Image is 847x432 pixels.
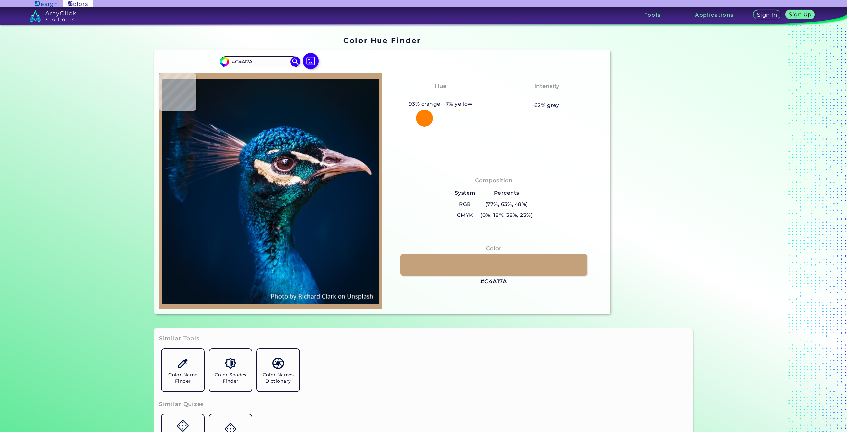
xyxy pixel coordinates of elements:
[159,346,207,394] a: Color Name Finder
[162,77,379,306] img: img_pavlin.jpg
[229,57,291,66] input: type color..
[406,100,443,108] h5: 93% orange
[452,210,478,221] h5: CMYK
[159,400,204,408] h3: Similar Quizes
[480,278,507,286] h3: #C4A17A
[443,100,475,108] h5: 7% yellow
[478,188,535,199] h5: Percents
[755,11,779,19] a: Sign In
[452,188,478,199] h5: System
[486,244,501,253] h4: Color
[758,12,776,17] h5: Sign In
[272,358,284,369] img: icon_color_names_dictionary.svg
[254,346,302,394] a: Color Names Dictionary
[478,199,535,210] h5: (77%, 63%, 48%)
[30,10,76,22] img: logo_artyclick_colors_white.svg
[177,358,189,369] img: icon_color_name_finder.svg
[478,210,535,221] h5: (0%, 18%, 38%, 23%)
[645,12,661,17] h3: Tools
[35,1,57,7] img: ArtyClick Design logo
[207,346,254,394] a: Color Shades Finder
[343,35,421,45] h1: Color Hue Finder
[164,372,201,384] h5: Color Name Finder
[534,92,559,100] h3: Pastel
[475,176,513,185] h4: Composition
[787,11,813,19] a: Sign Up
[290,57,300,67] img: icon search
[452,199,478,210] h5: RGB
[534,81,559,91] h4: Intensity
[435,81,446,91] h4: Hue
[534,101,559,110] h5: 62% grey
[426,92,455,100] h3: Orange
[177,420,189,432] img: icon_game.svg
[212,372,249,384] h5: Color Shades Finder
[225,358,236,369] img: icon_color_shades.svg
[260,372,297,384] h5: Color Names Dictionary
[790,12,811,17] h5: Sign Up
[303,53,319,69] img: icon picture
[159,335,200,343] h3: Similar Tools
[695,12,734,17] h3: Applications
